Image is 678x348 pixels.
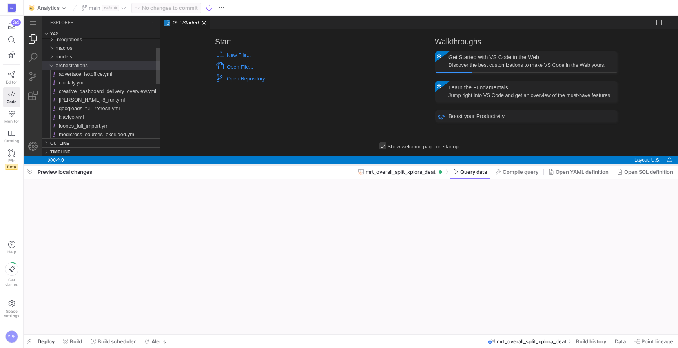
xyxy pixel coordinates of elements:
[366,169,436,175] span: mrt_overall_split_xplora_deat
[27,71,137,80] div: /orchestrations/creative_dashboard_delivery_overview.yml
[27,54,137,63] div: /orchestrations/advertace_lexoffice.yml
[32,28,137,37] div: /macros
[19,131,137,140] div: Timeline Section
[4,119,19,124] span: Monitor
[32,46,137,54] div: /orchestrations
[3,68,20,87] a: Editor
[425,77,591,82] div: Jump right into VS Code and get an overview of the must-have features.
[27,123,46,132] h3: Outline
[8,158,15,163] span: PRs
[27,106,137,115] div: /orchestrations/loones_full_import.yml
[203,36,227,42] span: New File...
[177,3,184,11] a: Close (⌘W)
[59,335,86,348] button: Build
[123,3,132,11] a: Views and More Actions...
[356,127,363,134] div: When checked, this page will be shown on startup.
[32,38,49,44] span: models
[497,338,567,344] span: mrt_overall_split_xplora_deat
[35,107,86,113] span: loones_full_import.yml
[192,45,230,54] button: Open File...
[22,140,42,149] a: No Problems
[3,237,20,258] button: Help
[3,1,20,15] a: AV
[615,338,626,344] span: Data
[175,3,186,11] ul: Tab actions
[32,47,64,53] span: orchestrations
[460,169,487,175] span: Query data
[38,169,92,175] span: Preview local changes
[425,69,485,75] h3: Learn the Fundamentals
[35,64,61,70] span: clockify.yml
[411,22,600,31] h2: Walkthroughs
[19,63,137,71] div: clockify.yml
[19,71,137,80] div: creative_dashboard_delivery_overview.yml
[425,97,481,104] h3: Boost your Productivity
[19,37,137,46] div: models
[3,127,20,146] a: Catalog
[412,95,594,106] button: Boost your Productivity
[642,338,673,344] span: Point lineage
[27,89,137,97] div: /orchestrations/googleads_full_refresh.yml
[3,19,20,33] button: 34
[19,28,137,37] div: macros
[631,335,676,348] button: Point lineage
[149,4,175,10] a: Get Started
[27,132,47,140] h3: Timeline
[492,165,542,179] button: Compile query
[425,38,516,45] h3: Get Started with VS Code in the Web
[19,106,137,115] div: loones_full_import.yml
[7,99,16,104] span: Code
[35,116,112,122] span: medicross_sources_excluded.yml
[19,80,137,89] div: emilio_adani_facebook_ads_utc-8_run.yml
[412,66,594,86] button: Learn the FundamentalsJump right into VS Code and get an overview of the must-have features.
[640,140,652,149] div: Notifications
[3,87,20,107] a: Code
[37,5,60,11] span: Analytics
[70,338,82,344] span: Build
[151,338,166,344] span: Alerts
[4,309,19,318] span: Space settings
[11,19,21,26] div: 34
[19,20,137,28] div: integrations
[545,165,612,179] button: Open YAML definition
[27,80,137,89] div: /orchestrations/emilio_adani_facebook_ads_utc-8_run.yml
[572,335,610,348] button: Build history
[576,338,606,344] span: Build history
[609,140,639,149] a: Layout: U.S.
[27,3,69,13] button: 🐱Analytics
[35,81,101,87] span: [PERSON_NAME]-8_run.yml
[32,29,49,35] span: macros
[5,164,18,170] span: Beta
[4,138,19,143] span: Catalog
[631,3,640,11] a: Split Editor Right (⌘\) [⌥] Split Editor Down
[27,14,35,22] h3: Explorer Section: y42
[19,115,137,123] div: medicross_sources_excluded.yml
[191,22,380,31] h2: Start
[3,297,20,322] a: Spacesettings
[5,330,18,343] div: YPS
[450,165,490,179] button: Query data
[35,73,133,78] span: creative_dashboard_delivery_overview.yml
[412,36,594,58] button: Get Started with VS Code in the WebDiscover the best customizations to make VS Code in the Web yo...
[27,63,137,71] div: /orchestrations/clockify.yml
[611,335,629,348] button: Data
[19,123,137,131] div: Outline Section
[19,14,137,22] div: Folders Section
[35,98,60,104] span: klaviyo.yml
[27,115,137,123] div: /orchestrations/medicross_sources_excluded.yml
[27,97,137,106] div: /orchestrations/klaviyo.yml
[503,169,538,175] span: Compile query
[203,60,245,66] span: Open Repository...
[412,56,448,58] div: 1 of 5 steps complete
[203,48,230,54] span: Open File...
[7,250,16,254] span: Help
[192,57,245,66] button: Open Repository...
[6,80,17,84] span: Editor
[38,338,55,344] span: Deploy
[141,335,169,348] button: Alerts
[19,54,137,63] div: advertace_lexoffice.yml
[3,259,20,290] button: Getstarted
[35,90,96,96] span: googleads_full_refresh.yml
